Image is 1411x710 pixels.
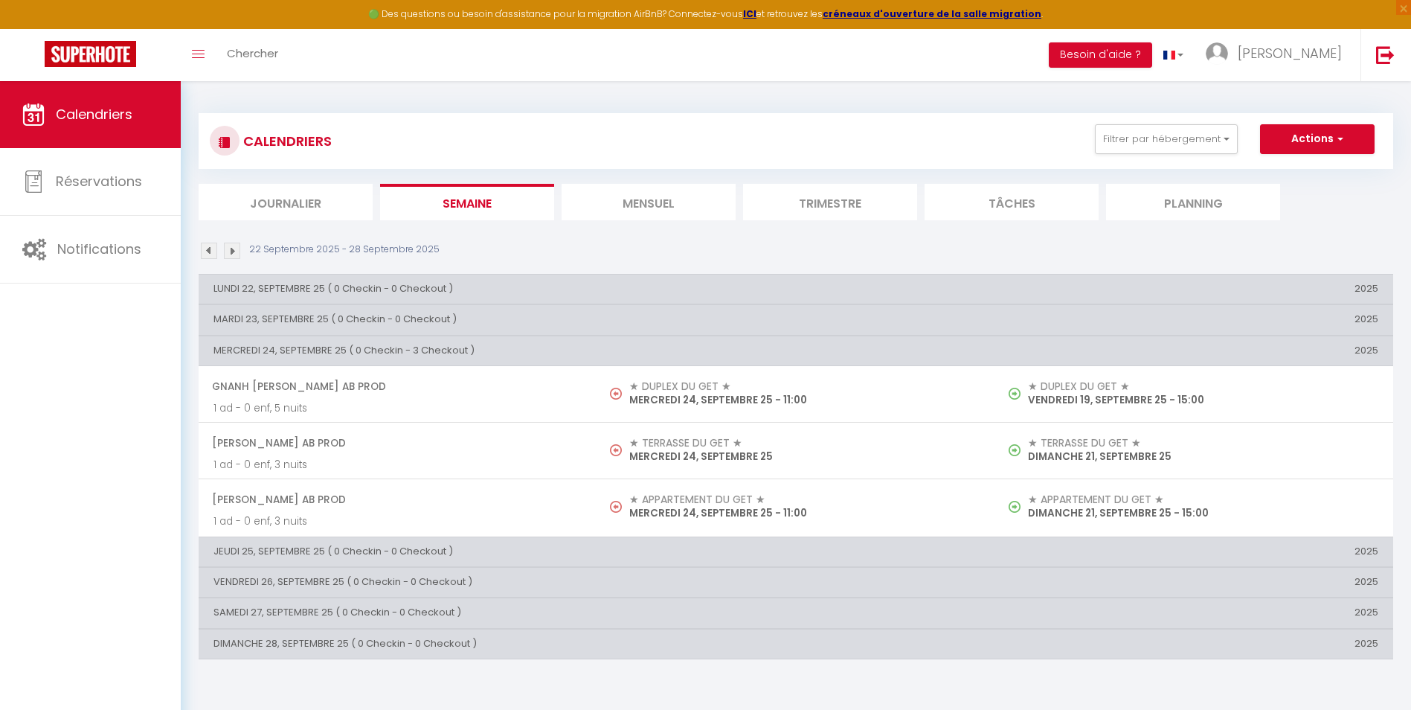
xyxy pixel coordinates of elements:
button: Besoin d'aide ? [1049,42,1152,68]
th: MERCREDI 24, SEPTEMBRE 25 ( 0 Checkin - 3 Checkout ) [199,336,995,365]
span: Gnanh [PERSON_NAME] AB Prod [212,372,582,400]
a: Chercher [216,29,289,81]
p: DIMANCHE 21, SEPTEMBRE 25 [1028,449,1378,464]
span: [PERSON_NAME] AB Prod [212,429,582,457]
img: NO IMAGE [1009,444,1021,456]
img: logout [1376,45,1395,64]
li: Journalier [199,184,373,220]
th: DIMANCHE 28, SEPTEMBRE 25 ( 0 Checkin - 0 Checkout ) [199,629,995,659]
th: 2025 [995,274,1393,304]
li: Mensuel [562,184,736,220]
th: 2025 [995,336,1393,365]
span: Calendriers [56,105,132,124]
th: JEUDI 25, SEPTEMBRE 25 ( 0 Checkin - 0 Checkout ) [199,537,995,566]
button: Actions [1260,124,1375,154]
a: ... [PERSON_NAME] [1195,29,1360,81]
h5: ★ TERRASSE DU GET ★ [629,437,980,449]
th: 2025 [995,567,1393,597]
img: NO IMAGE [610,388,622,400]
img: NO IMAGE [610,444,622,456]
p: MERCREDI 24, SEPTEMBRE 25 - 11:00 [629,392,980,408]
p: MERCREDI 24, SEPTEMBRE 25 [629,449,980,464]
th: VENDREDI 26, SEPTEMBRE 25 ( 0 Checkin - 0 Checkout ) [199,567,995,597]
span: Chercher [227,45,278,61]
img: NO IMAGE [610,501,622,513]
th: 2025 [995,537,1393,566]
span: Notifications [57,240,141,258]
p: MERCREDI 24, SEPTEMBRE 25 - 11:00 [629,505,980,521]
th: 2025 [995,598,1393,628]
h5: ★ DUPLEX DU GET ★ [629,380,980,392]
span: [PERSON_NAME] AB Prod [212,485,582,514]
li: Planning [1106,184,1280,220]
li: Tâches [925,184,1099,220]
p: VENDREDI 19, SEPTEMBRE 25 - 15:00 [1028,392,1378,408]
img: NO IMAGE [1009,388,1021,400]
img: ... [1206,42,1228,65]
th: 2025 [995,629,1393,659]
p: 1 ad - 0 enf, 5 nuits [213,400,582,416]
th: LUNDI 22, SEPTEMBRE 25 ( 0 Checkin - 0 Checkout ) [199,274,995,304]
p: 22 Septembre 2025 - 28 Septembre 2025 [249,243,440,257]
p: 1 ad - 0 enf, 3 nuits [213,514,582,529]
img: NO IMAGE [1009,501,1021,513]
a: créneaux d'ouverture de la salle migration [823,7,1041,20]
h5: ★ DUPLEX DU GET ★ [1028,380,1378,392]
p: 1 ad - 0 enf, 3 nuits [213,457,582,473]
th: 2025 [995,305,1393,335]
li: Trimestre [743,184,917,220]
h5: ★ TERRASSE DU GET ★ [1028,437,1378,449]
button: Filtrer par hébergement [1095,124,1238,154]
h5: ★ APPARTEMENT DU GET ★ [1028,493,1378,505]
p: DIMANCHE 21, SEPTEMBRE 25 - 15:00 [1028,505,1378,521]
a: ICI [743,7,756,20]
button: Ouvrir le widget de chat LiveChat [12,6,57,51]
span: Réservations [56,172,142,191]
th: SAMEDI 27, SEPTEMBRE 25 ( 0 Checkin - 0 Checkout ) [199,598,995,628]
th: MARDI 23, SEPTEMBRE 25 ( 0 Checkin - 0 Checkout ) [199,305,995,335]
h3: CALENDRIERS [240,124,332,158]
li: Semaine [380,184,554,220]
h5: ★ APPARTEMENT DU GET ★ [629,493,980,505]
span: [PERSON_NAME] [1238,44,1342,63]
img: Super Booking [45,41,136,67]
